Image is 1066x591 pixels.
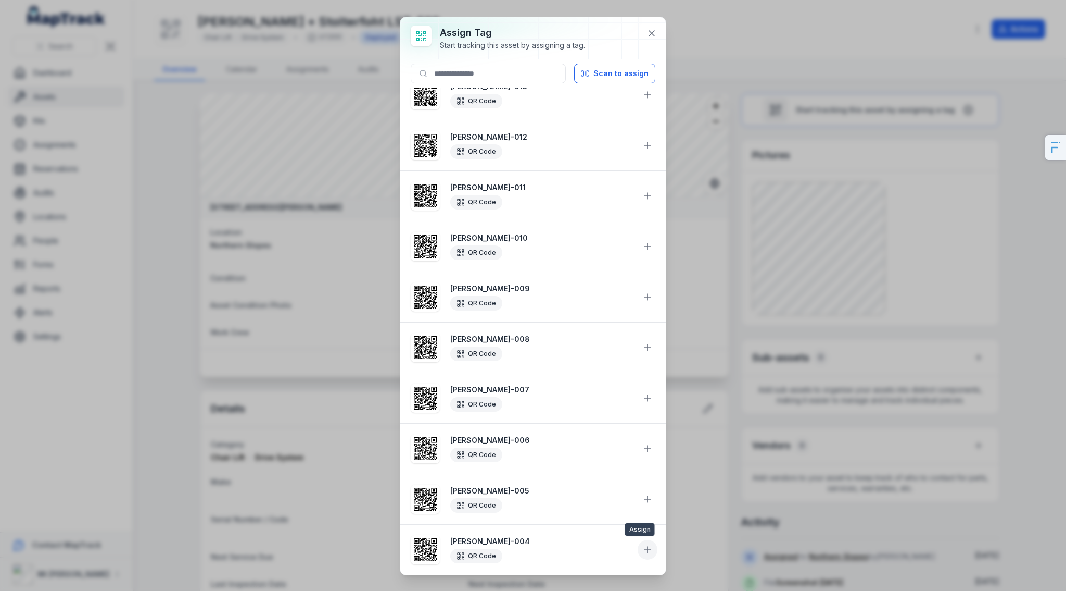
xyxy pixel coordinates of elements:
[450,144,502,159] div: QR Code
[450,536,633,547] strong: [PERSON_NAME]-004
[450,233,633,243] strong: [PERSON_NAME]-010
[450,347,502,361] div: QR Code
[450,397,502,412] div: QR Code
[450,334,633,344] strong: [PERSON_NAME]-008
[450,448,502,462] div: QR Code
[450,486,633,496] strong: [PERSON_NAME]-005
[450,245,502,260] div: QR Code
[450,435,633,446] strong: [PERSON_NAME]-006
[450,284,633,294] strong: [PERSON_NAME]-009
[450,195,502,210] div: QR Code
[440,40,585,51] div: Start tracking this asset by assigning a tag.
[450,94,502,108] div: QR Code
[450,385,633,395] strong: [PERSON_NAME]-007
[450,549,502,563] div: QR Code
[574,64,655,83] button: Scan to assign
[450,132,633,142] strong: [PERSON_NAME]-012
[625,523,655,536] span: Assign
[450,296,502,311] div: QR Code
[450,498,502,513] div: QR Code
[440,26,585,40] h3: Assign tag
[450,182,633,193] strong: [PERSON_NAME]-011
